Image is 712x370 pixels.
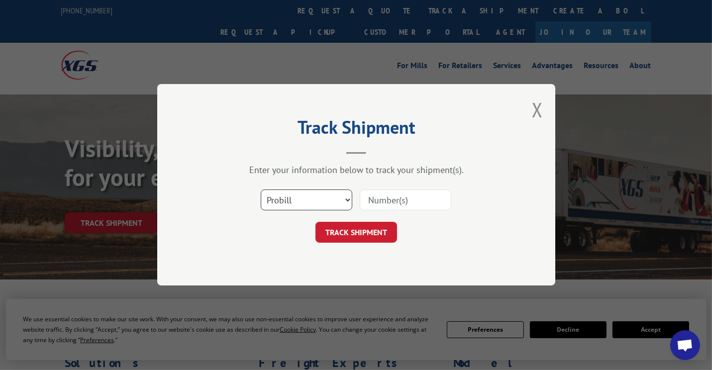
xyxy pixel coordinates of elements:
[532,96,543,123] button: Close modal
[670,330,700,360] div: Open chat
[315,222,397,243] button: TRACK SHIPMENT
[207,165,506,176] div: Enter your information below to track your shipment(s).
[360,190,451,211] input: Number(s)
[207,120,506,139] h2: Track Shipment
